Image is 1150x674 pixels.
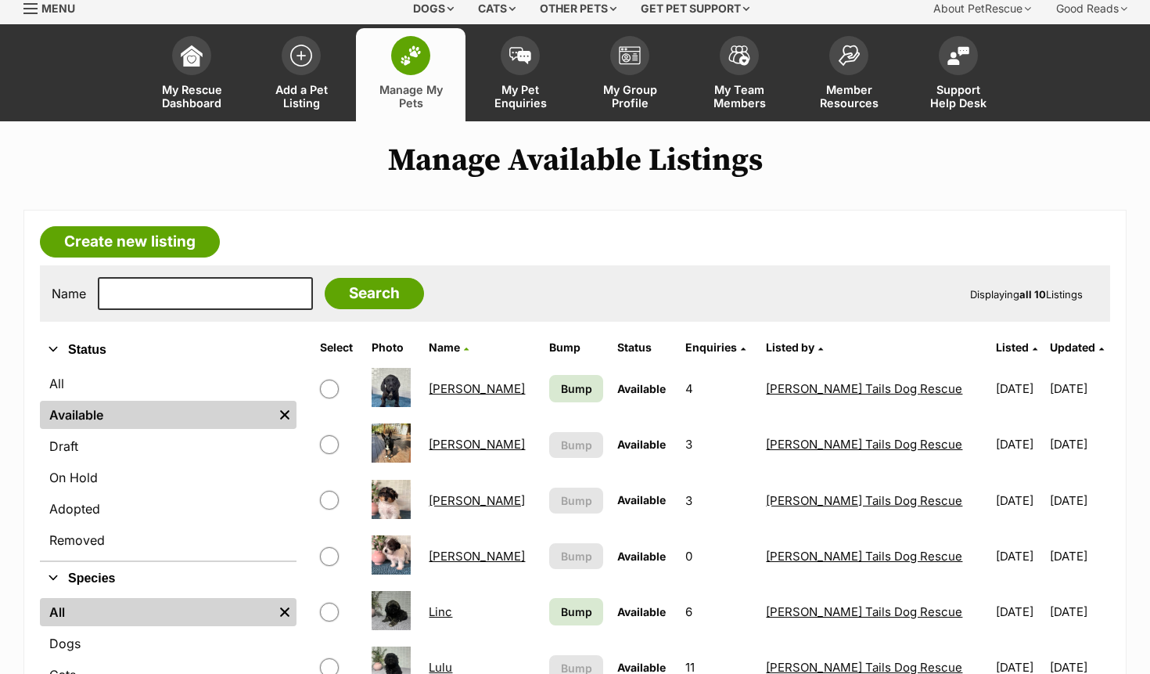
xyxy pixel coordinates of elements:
td: [DATE] [990,362,1048,416]
span: Bump [561,437,592,453]
img: member-resources-icon-8e73f808a243e03378d46382f2149f9095a855e16c252ad45f914b54edf8863c.svg [838,45,860,66]
span: Bump [561,604,592,620]
span: Available [617,550,666,563]
td: [DATE] [990,417,1048,471]
img: dashboard-icon-eb2f2d2d3e046f16d808141f083e7271f6b2e854fb5c12c21221c1fb7104beca.svg [181,45,203,67]
span: Member Resources [814,83,884,110]
a: [PERSON_NAME] [429,493,525,508]
a: Bump [549,598,603,625]
span: My Group Profile [595,83,665,110]
td: [DATE] [1050,474,1109,528]
img: manage-my-pets-icon-02211641906a0b7f246fdf0571729dbe1e7629f14944591b6c1af311fb30b64b.svg [400,45,422,66]
span: My Team Members [704,83,774,110]
a: Listed by [766,341,823,354]
span: Listed [996,341,1029,354]
a: Dogs [40,629,296,658]
a: All [40,369,296,398]
img: help-desk-icon-fdf02630f3aa405de69fd3d07c3f3aa587a6932b1a1747fa1d2bba05be0121f9.svg [947,46,969,65]
img: team-members-icon-5396bd8760b3fe7c0b43da4ab00e1e3bb1a5d9ba89233759b79545d2d3fc5d0d.svg [728,45,750,66]
a: Add a Pet Listing [246,28,356,121]
button: Bump [549,543,603,569]
span: Available [617,438,666,451]
span: Name [429,341,460,354]
a: My Rescue Dashboard [137,28,246,121]
th: Status [611,335,677,360]
a: Manage My Pets [356,28,465,121]
a: My Pet Enquiries [465,28,575,121]
a: [PERSON_NAME] Tails Dog Rescue [766,381,962,396]
td: [DATE] [990,474,1048,528]
button: Species [40,568,296,589]
span: Available [617,493,666,506]
span: My Pet Enquiries [485,83,555,110]
div: Status [40,366,296,560]
img: pet-enquiries-icon-7e3ad2cf08bfb03b45e93fb7055b45f3efa6380592205ae92323e6603595dc1f.svg [509,47,531,64]
span: translation missing: en.admin.listings.index.attributes.enquiries [685,341,737,354]
td: [DATE] [1050,585,1109,639]
a: Adopted [40,495,296,523]
a: My Group Profile [575,28,685,121]
td: 4 [679,362,758,416]
a: Remove filter [273,598,296,626]
button: Bump [549,432,603,458]
img: group-profile-icon-3fa3cf56718a62981997c0bc7e787c4b2cf8bcc04b72c1350f741eb67cf2f40e.svg [619,46,641,65]
a: [PERSON_NAME] [429,381,525,396]
a: My Team Members [685,28,794,121]
span: My Rescue Dashboard [156,83,227,110]
span: Bump [561,380,592,397]
a: All [40,598,273,626]
a: Available [40,401,273,429]
span: Support Help Desk [923,83,994,110]
span: Displaying Listings [970,288,1083,301]
a: On Hold [40,463,296,492]
span: Manage My Pets [376,83,446,110]
td: [DATE] [990,529,1048,583]
a: [PERSON_NAME] Tails Dog Rescue [766,604,962,619]
span: Listed by [766,341,814,354]
td: [DATE] [1050,529,1109,583]
span: Bump [561,548,592,564]
button: Status [40,340,296,360]
a: Bump [549,375,603,402]
td: [DATE] [990,585,1048,639]
input: Search [325,278,424,309]
a: [PERSON_NAME] [429,549,525,564]
th: Select [314,335,363,360]
a: [PERSON_NAME] Tails Dog Rescue [766,493,962,508]
span: Add a Pet Listing [266,83,336,110]
td: 3 [679,474,758,528]
span: Available [617,382,666,395]
th: Bump [543,335,609,360]
a: Draft [40,432,296,460]
td: [DATE] [1050,417,1109,471]
a: Listed [996,341,1037,354]
a: Enquiries [685,341,746,354]
strong: all 10 [1019,288,1046,301]
a: Member Resources [794,28,904,121]
a: [PERSON_NAME] Tails Dog Rescue [766,549,962,564]
span: Menu [41,2,75,15]
a: Removed [40,526,296,554]
label: Name [52,287,86,301]
a: Updated [1050,341,1104,354]
a: Name [429,341,469,354]
td: 0 [679,529,758,583]
td: [DATE] [1050,362,1109,416]
a: Create new listing [40,226,220,258]
button: Bump [549,488,603,514]
a: [PERSON_NAME] Tails Dog Rescue [766,437,962,452]
img: add-pet-listing-icon-0afa8454b4691262ce3f59096e99ab1cd57d4a30225e0717b998d2c9b9846f56.svg [290,45,312,67]
th: Photo [365,335,422,360]
span: Available [617,661,666,674]
a: Support Help Desk [904,28,1013,121]
span: Available [617,605,666,618]
a: Linc [429,604,452,619]
td: 3 [679,417,758,471]
span: Bump [561,492,592,509]
td: 6 [679,585,758,639]
span: Updated [1050,341,1095,354]
a: [PERSON_NAME] [429,437,525,452]
a: Remove filter [273,401,296,429]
